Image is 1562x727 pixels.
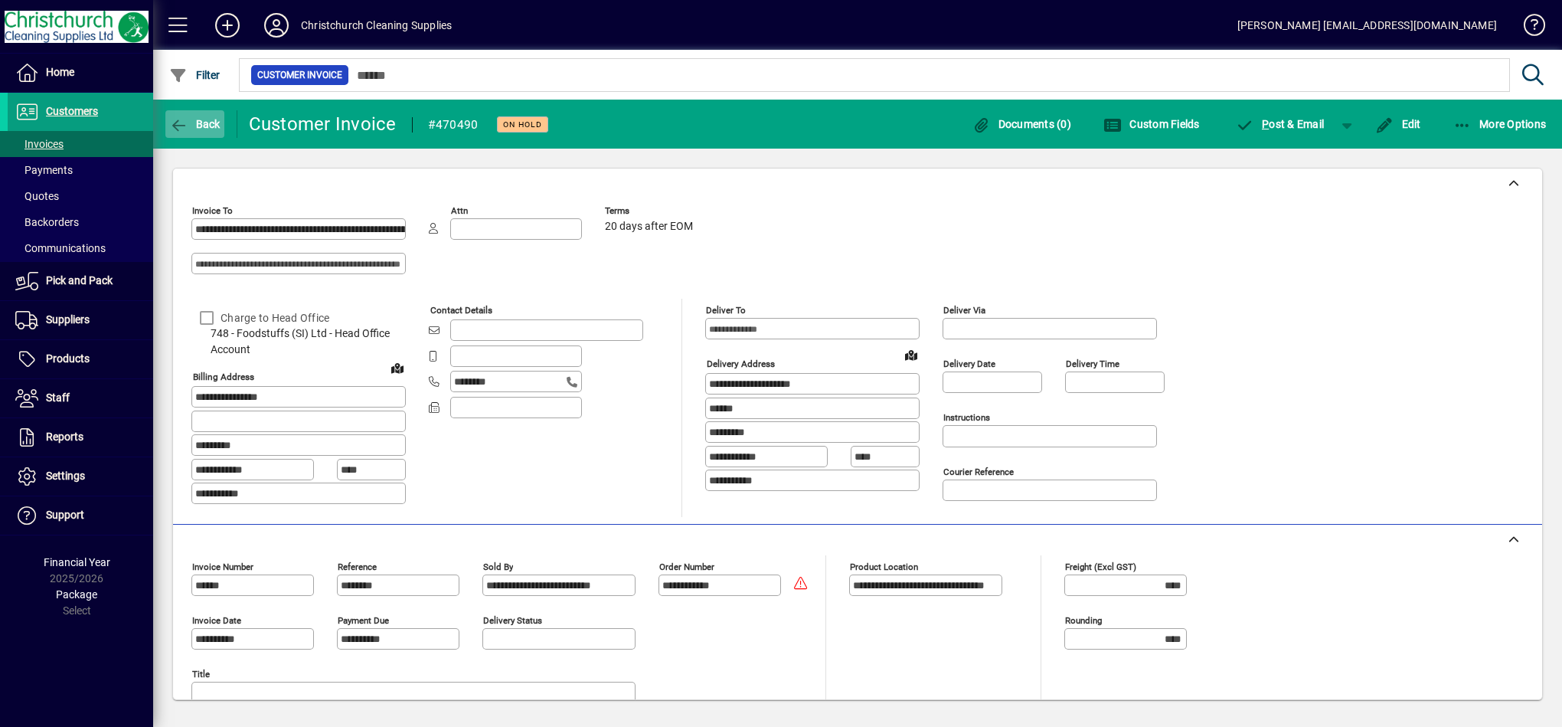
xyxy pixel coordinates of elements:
mat-label: Courier Reference [943,467,1014,477]
button: Profile [252,11,301,39]
a: Support [8,496,153,535]
span: On hold [503,120,542,129]
mat-label: Order number [659,561,714,571]
div: Christchurch Cleaning Supplies [301,13,452,38]
span: ost & Email [1236,118,1325,130]
button: Custom Fields [1100,110,1204,138]
a: Quotes [8,183,153,209]
mat-label: Deliver via [943,305,985,316]
span: Payments [15,164,73,176]
a: Settings [8,457,153,496]
a: Staff [8,379,153,418]
span: Backorders [15,216,79,228]
button: Filter [165,61,224,89]
span: Edit [1375,118,1421,130]
span: Home [46,66,74,78]
button: Post & Email [1228,110,1332,138]
mat-label: Payment due [338,614,389,625]
a: Pick and Pack [8,262,153,300]
span: Staff [46,391,70,404]
a: View on map [899,342,923,367]
span: Customers [46,105,98,117]
a: Suppliers [8,301,153,339]
mat-label: Sold by [483,561,513,571]
span: 20 days after EOM [605,221,693,233]
span: 748 - Foodstuffs (SI) Ltd - Head Office Account [191,326,406,358]
span: Terms [605,206,697,216]
span: Documents (0) [972,118,1071,130]
a: Home [8,54,153,92]
mat-label: Product location [850,561,918,571]
span: Customer Invoice [257,67,342,83]
span: Financial Year [44,556,110,568]
span: Invoices [15,138,64,150]
mat-label: Invoice number [192,561,253,571]
button: More Options [1449,110,1551,138]
span: Package [56,588,97,601]
mat-label: Reference [338,561,377,571]
mat-label: Delivery status [483,614,542,625]
div: [PERSON_NAME] [EMAIL_ADDRESS][DOMAIN_NAME] [1237,13,1497,38]
button: Add [203,11,252,39]
mat-label: Deliver To [706,305,746,316]
span: P [1262,118,1269,130]
button: Back [165,110,224,138]
a: Reports [8,418,153,457]
mat-label: Attn [451,205,468,216]
mat-label: Title [192,668,210,679]
span: More Options [1453,118,1547,130]
span: Support [46,509,84,521]
span: Filter [169,69,221,81]
span: Suppliers [46,313,90,326]
a: Knowledge Base [1512,3,1543,53]
div: #470490 [428,113,479,137]
a: Communications [8,235,153,261]
mat-label: Delivery date [943,359,995,369]
button: Edit [1371,110,1425,138]
mat-label: Delivery time [1066,359,1119,369]
mat-label: Invoice To [192,205,233,216]
span: Products [46,352,90,365]
a: Products [8,340,153,378]
span: Reports [46,431,83,443]
a: View on map [385,355,410,380]
a: Invoices [8,131,153,157]
mat-label: Instructions [943,412,990,423]
app-page-header-button: Back [153,110,237,138]
span: Communications [15,242,106,254]
span: Quotes [15,190,59,202]
span: Custom Fields [1103,118,1200,130]
mat-label: Invoice date [192,614,241,625]
a: Backorders [8,209,153,235]
div: Customer Invoice [249,112,397,136]
span: Pick and Pack [46,274,113,287]
mat-label: Rounding [1065,614,1102,625]
a: Payments [8,157,153,183]
mat-label: Freight (excl GST) [1065,561,1136,571]
span: Back [169,118,221,130]
button: Documents (0) [968,110,1075,138]
span: Settings [46,470,85,482]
